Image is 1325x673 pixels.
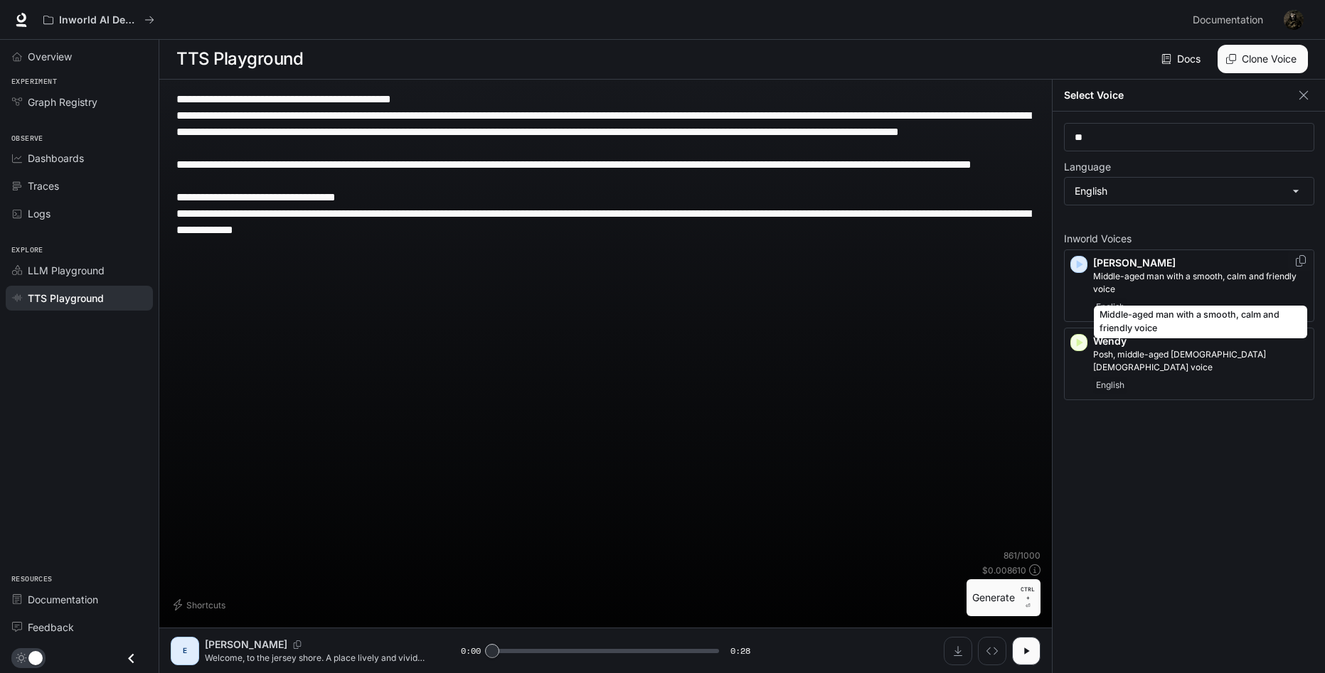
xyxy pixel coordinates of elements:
[59,14,139,26] p: Inworld AI Demos
[6,286,153,311] a: TTS Playground
[967,579,1041,616] button: GenerateCTRL +⏎
[1279,6,1308,34] button: User avatar
[1093,256,1308,270] p: [PERSON_NAME]
[37,6,161,34] button: All workspaces
[28,263,105,278] span: LLM Playground
[1004,549,1041,561] p: 861 / 1000
[205,637,287,652] p: [PERSON_NAME]
[1021,585,1035,602] p: CTRL +
[1094,306,1307,338] div: Middle-aged man with a smooth, calm and friendly voice
[1159,45,1206,73] a: Docs
[1193,11,1263,29] span: Documentation
[1093,377,1127,394] span: English
[28,206,50,221] span: Logs
[1021,585,1035,610] p: ⏎
[174,640,196,662] div: E
[28,620,74,635] span: Feedback
[28,95,97,109] span: Graph Registry
[730,644,750,658] span: 0:28
[6,587,153,612] a: Documentation
[28,592,98,607] span: Documentation
[171,593,231,616] button: Shortcuts
[28,650,43,665] span: Dark mode toggle
[6,90,153,114] a: Graph Registry
[1093,334,1308,348] p: Wendy
[1187,6,1274,34] a: Documentation
[6,201,153,226] a: Logs
[1294,255,1308,266] button: Copy Voice ID
[6,146,153,171] a: Dashboards
[115,644,147,673] button: Close drawer
[1065,178,1314,205] div: English
[28,178,59,193] span: Traces
[205,652,427,664] p: Welcome, to the jersey shore. A place lively and vivid for tourists. But If you're a local like m...
[944,637,972,665] button: Download audio
[1064,234,1314,244] p: Inworld Voices
[978,637,1006,665] button: Inspect
[28,49,72,64] span: Overview
[1064,162,1111,172] p: Language
[982,564,1026,576] p: $ 0.008610
[461,644,481,658] span: 0:00
[176,45,303,73] h1: TTS Playground
[6,44,153,69] a: Overview
[1093,270,1308,296] p: Middle-aged man with a smooth, calm and friendly voice
[6,258,153,283] a: LLM Playground
[6,173,153,198] a: Traces
[28,291,104,306] span: TTS Playground
[28,151,84,166] span: Dashboards
[1218,45,1308,73] button: Clone Voice
[6,615,153,640] a: Feedback
[1284,10,1304,30] img: User avatar
[1093,348,1308,374] p: Posh, middle-aged British female voice
[287,640,307,649] button: Copy Voice ID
